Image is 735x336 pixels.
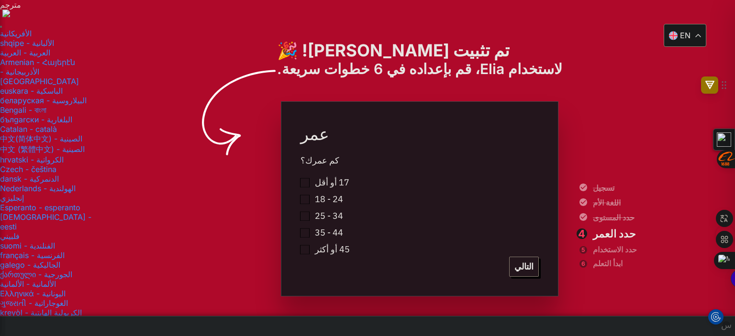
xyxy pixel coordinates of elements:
font: حدد الاستخدام [593,245,637,254]
font: 18 - 24 [315,194,343,205]
font: تسجيل [593,183,614,193]
font: ابدأ التعلم [593,259,623,268]
font: حدد المستوى [593,213,635,222]
font: كم عمرك؟ [301,155,339,166]
font: عمر [301,122,329,144]
font: لاستخدام Elia، قم بإعداده في 6 خطوات سريعة. [277,60,562,77]
font: حدد العمر [593,228,636,240]
font: 45 أو أكثر [315,244,350,255]
font: 35 - 44 [315,227,343,238]
font: تم تثبيت [PERSON_NAME]! 🎉 [277,40,510,60]
img: right-arrow.png [2,10,10,17]
font: en [680,31,690,40]
div: إغلاق شريط الأدوات [723,321,730,329]
font: التالي [514,261,534,272]
font: 25 - 34 [315,210,343,221]
font: اللغة الأم [593,198,621,207]
font: س [721,320,732,330]
font: 17 أو أقل [315,177,349,188]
